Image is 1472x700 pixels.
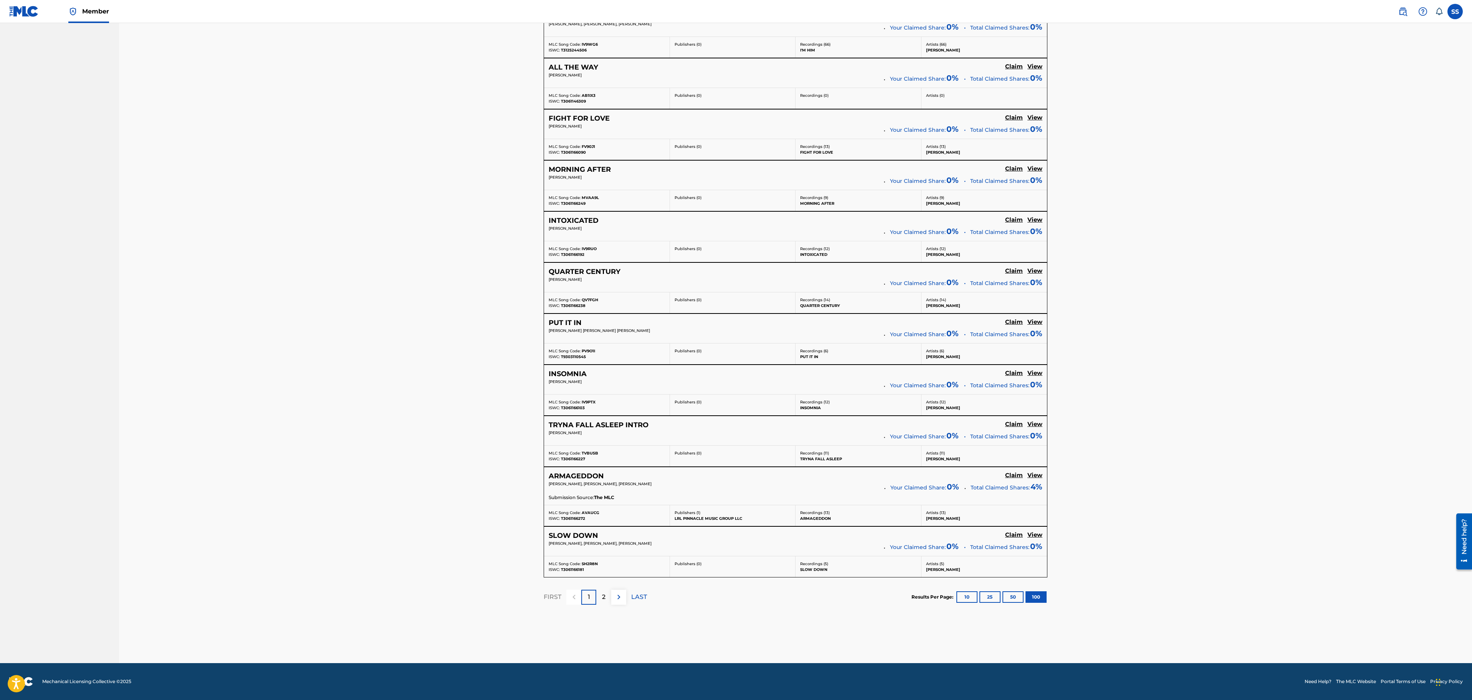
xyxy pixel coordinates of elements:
[1381,678,1426,685] a: Portal Terms of Use
[549,318,582,327] h5: PUT IT IN
[926,561,1043,567] p: Artists ( 5 )
[946,541,959,552] span: 0 %
[549,516,560,521] span: ISWC:
[926,510,1043,516] p: Artists ( 13 )
[549,561,581,566] span: MLC Song Code:
[1027,472,1042,479] h5: View
[970,75,1029,83] span: Total Claimed Shares:
[675,450,791,456] p: Publishers ( 0 )
[970,177,1029,185] span: Total Claimed Shares:
[946,328,959,339] span: 0 %
[675,516,791,521] p: LRL PINNACLE MUSIC GROUP LLC
[946,430,959,441] span: 0 %
[1027,531,1042,540] a: View
[549,144,581,149] span: MLC Song Code:
[675,510,791,516] p: Publishers ( 1 )
[800,354,916,360] p: PUT IT IN
[890,126,946,134] span: Your Claimed Share:
[979,591,1001,603] button: 25
[890,24,946,32] span: Your Claimed Share:
[549,277,582,282] span: [PERSON_NAME]
[970,24,1029,32] span: Total Claimed Shares:
[675,195,791,201] p: Publishers ( 0 )
[614,592,624,602] img: right
[800,93,916,98] p: Recordings ( 0 )
[549,195,581,200] span: MLC Song Code:
[926,41,1043,47] p: Artists ( 66 )
[1027,165,1042,173] h5: View
[890,279,946,287] span: Your Claimed Share:
[926,149,1043,155] p: [PERSON_NAME]
[549,150,560,155] span: ISWC:
[1005,531,1023,539] h5: Claim
[890,543,946,551] span: Your Claimed Share:
[561,354,586,359] span: T9303110545
[1027,421,1042,429] a: View
[1415,4,1431,19] div: Help
[1027,370,1042,377] h5: View
[970,126,1029,134] span: Total Claimed Shares:
[1030,72,1042,84] span: 0%
[946,72,959,84] span: 0 %
[800,246,916,252] p: Recordings ( 12 )
[549,405,560,410] span: ISWC:
[1027,318,1042,327] a: View
[1030,541,1042,552] span: 0%
[926,516,1043,521] p: [PERSON_NAME]
[1027,63,1042,70] h5: View
[946,123,959,135] span: 0 %
[9,677,33,686] img: logo
[800,41,916,47] p: Recordings ( 66 )
[588,592,590,602] p: 1
[890,484,946,492] span: Your Claimed Share:
[561,48,587,53] span: T3125244506
[549,430,582,435] span: [PERSON_NAME]
[582,93,595,98] span: AB1IX3
[675,246,791,252] p: Publishers ( 0 )
[1027,531,1042,539] h5: View
[890,382,946,390] span: Your Claimed Share:
[675,41,791,47] p: Publishers ( 0 )
[549,267,620,276] h5: QUARTER CENTURY
[561,516,585,521] span: T3061166272
[582,348,595,353] span: PV9O1I
[926,195,1043,201] p: Artists ( 9 )
[1450,510,1472,572] iframe: Resource Center
[971,484,1030,491] span: Total Claimed Shares:
[602,592,605,602] p: 2
[1027,216,1042,224] h5: View
[1418,7,1427,16] img: help
[800,405,916,411] p: INSOMNIA
[1398,7,1407,16] img: search
[800,149,916,155] p: FIGHT FOR LOVE
[1005,114,1023,121] h5: Claim
[549,481,652,486] span: [PERSON_NAME], [PERSON_NAME], [PERSON_NAME]
[800,456,916,462] p: TRYNA FALL ASLEEP
[1434,663,1472,700] iframe: Chat Widget
[800,195,916,201] p: Recordings ( 9 )
[926,354,1043,360] p: [PERSON_NAME]
[926,144,1043,149] p: Artists ( 13 )
[926,450,1043,456] p: Artists ( 11 )
[800,399,916,405] p: Recordings ( 12 )
[561,456,585,461] span: T3061166227
[1436,671,1441,694] div: Drag
[1005,318,1023,326] h5: Claim
[549,379,582,384] span: [PERSON_NAME]
[549,370,587,378] h5: INSOMNIA
[549,421,648,430] h5: TRYNA FALL ASLEEP INTRO
[675,399,791,405] p: Publishers ( 0 )
[800,252,916,257] p: INTOXICATED
[800,201,916,206] p: MORNING AFTER
[1030,379,1042,390] span: 0%
[68,7,78,16] img: Top Rightsholder
[1027,114,1042,121] h5: View
[800,450,916,456] p: Recordings ( 11 )
[926,246,1043,252] p: Artists ( 12 )
[549,541,652,546] span: [PERSON_NAME], [PERSON_NAME], [PERSON_NAME]
[1027,472,1042,480] a: View
[1025,591,1047,603] button: 100
[1305,678,1331,685] a: Need Help?
[561,99,586,104] span: T3061146309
